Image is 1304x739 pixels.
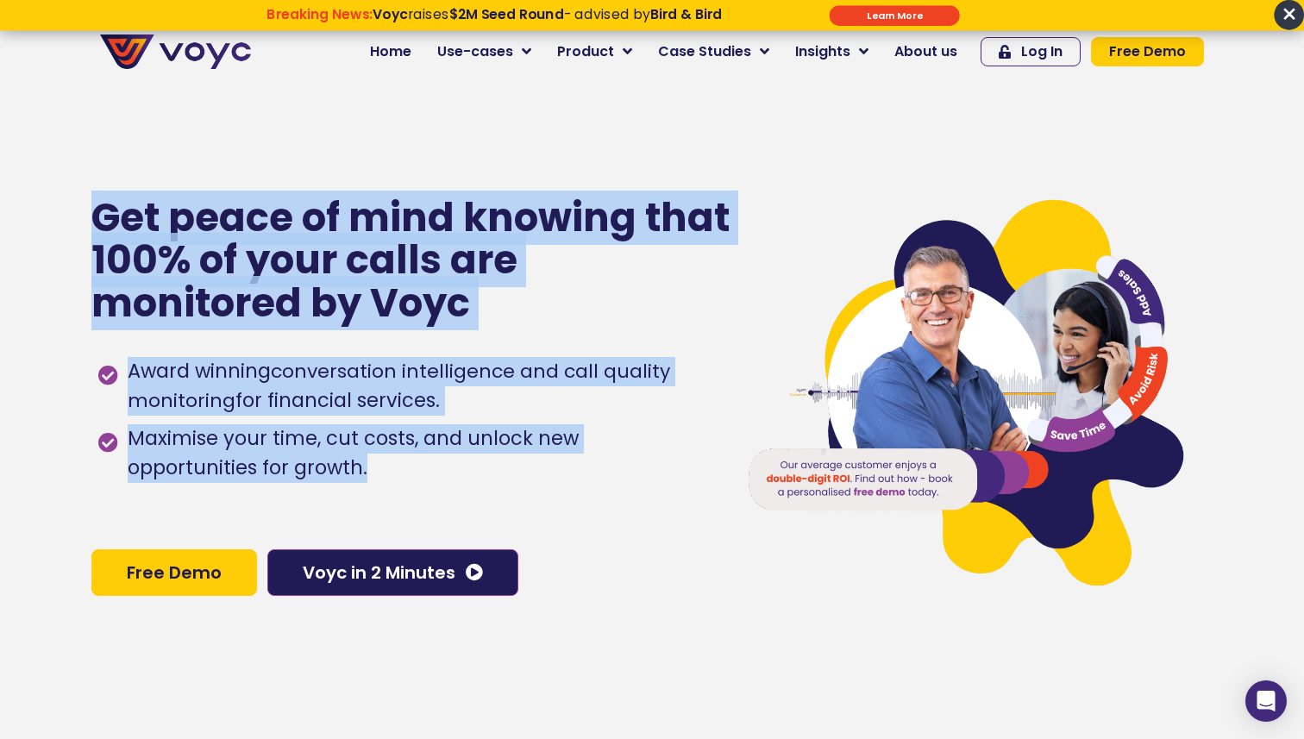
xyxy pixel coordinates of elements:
span: Case Studies [658,41,751,62]
a: Free Demo [1091,37,1204,66]
a: Product [544,34,645,69]
span: About us [894,41,957,62]
span: Job title [229,140,287,160]
a: Insights [782,34,881,69]
strong: Breaking News: [266,4,373,23]
a: Use-cases [424,34,544,69]
span: raises - advised by [373,4,722,23]
span: Use-cases [437,41,513,62]
strong: Voyc [373,4,407,23]
img: voyc-full-logo [100,34,251,69]
strong: $2M Seed Round [449,4,564,23]
a: Voyc in 2 Minutes [267,549,518,596]
span: Home [370,41,411,62]
p: Get peace of mind knowing that 100% of your calls are monitored by Voyc [91,197,732,325]
a: Case Studies [645,34,782,69]
div: Open Intercom Messenger [1245,680,1287,722]
div: Breaking News: Voyc raises $2M Seed Round - advised by Bird & Bird [198,6,791,39]
a: About us [881,34,970,69]
span: Insights [795,41,850,62]
span: Voyc in 2 Minutes [303,564,455,581]
strong: Bird & Bird [650,4,722,23]
span: Award winning for financial services. [123,357,712,416]
a: Log In [981,37,1081,66]
a: Privacy Policy [355,359,436,376]
span: Product [557,41,614,62]
a: Home [357,34,424,69]
div: Submit [830,5,960,26]
span: Free Demo [1109,45,1186,59]
h1: conversation intelligence and call quality monitoring [128,358,670,414]
a: Free Demo [91,549,257,596]
span: Phone [229,69,272,89]
span: Maximise your time, cut costs, and unlock new opportunities for growth. [123,424,712,483]
span: Free Demo [127,564,222,581]
span: Log In [1021,45,1063,59]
